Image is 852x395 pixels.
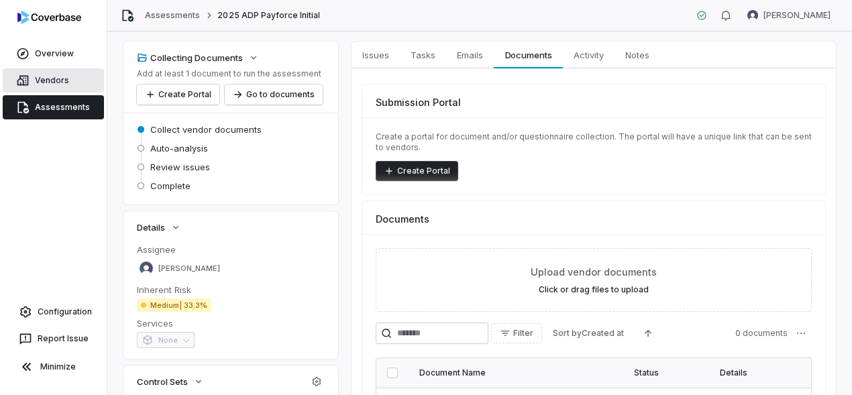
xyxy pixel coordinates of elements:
[539,284,649,295] label: Click or drag files to upload
[545,323,632,343] button: Sort byCreated at
[763,10,831,21] span: [PERSON_NAME]
[217,10,320,21] span: 2025 ADP Payforce Initial
[137,298,211,312] span: Medium | 33.3%
[720,368,768,378] div: Details
[513,328,533,339] span: Filter
[568,46,609,64] span: Activity
[137,84,219,105] button: Create Portal
[491,323,542,343] button: Filter
[376,95,461,109] span: Submission Portal
[5,353,101,380] button: Minimize
[17,11,81,24] img: logo-D7KZi-bG.svg
[140,262,153,275] img: Sammie Tan avatar
[137,284,325,296] dt: Inherent Risk
[376,212,429,226] span: Documents
[376,161,458,181] button: Create Portal
[150,142,208,154] span: Auto-analysis
[137,221,165,233] span: Details
[137,376,188,388] span: Control Sets
[3,42,104,66] a: Overview
[376,131,812,153] p: Create a portal for document and/or questionnaire collection. The portal will have a unique link ...
[5,327,101,351] button: Report Issue
[225,84,323,105] button: Go to documents
[137,68,323,79] p: Add at least 1 document to run the assessment
[137,317,325,329] dt: Services
[145,10,200,21] a: Assessments
[531,265,657,279] span: Upload vendor documents
[137,243,325,256] dt: Assignee
[451,46,488,64] span: Emails
[620,46,655,64] span: Notes
[3,95,104,119] a: Assessments
[5,300,101,324] a: Configuration
[500,46,557,64] span: Documents
[735,328,788,339] span: 0 documents
[405,46,441,64] span: Tasks
[635,323,661,343] button: Ascending
[133,46,263,70] button: Collecting Documents
[739,5,839,25] button: Kaue Santos avatar[PERSON_NAME]
[133,370,208,394] button: Control Sets
[634,368,698,378] div: Status
[747,10,758,21] img: Kaue Santos avatar
[357,46,394,64] span: Issues
[150,123,262,135] span: Collect vendor documents
[150,161,210,173] span: Review issues
[3,68,104,93] a: Vendors
[643,328,653,339] svg: Ascending
[150,180,191,192] span: Complete
[419,368,613,378] div: Document Name
[158,264,220,274] span: [PERSON_NAME]
[133,215,185,239] button: Details
[137,52,243,64] div: Collecting Documents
